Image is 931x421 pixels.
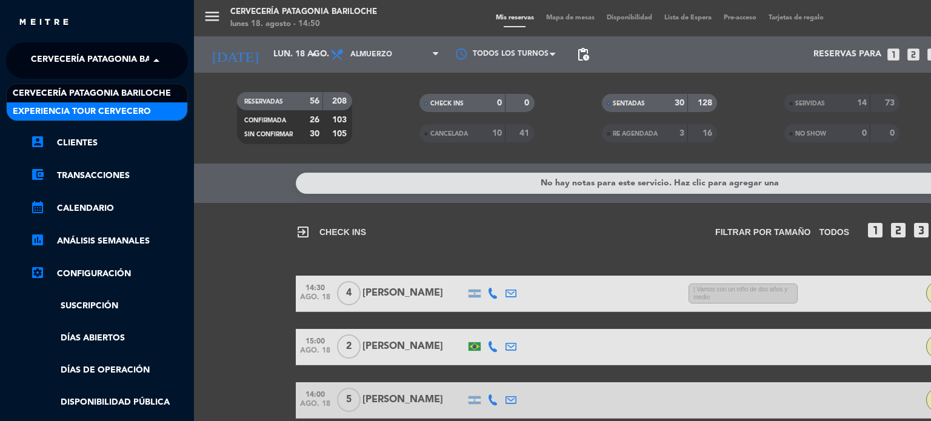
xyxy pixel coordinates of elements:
i: assessment [30,233,45,247]
i: account_box [30,134,45,149]
a: Configuración [30,267,188,281]
a: assessmentANÁLISIS SEMANALES [30,234,188,248]
a: Disponibilidad pública [30,396,188,409]
span: Cervecería Patagonia Bariloche [31,48,189,73]
i: account_balance_wallet [30,167,45,182]
a: Días de Operación [30,363,188,377]
span: Cervecería Patagonia Bariloche [13,87,171,101]
i: settings_applications [30,265,45,280]
i: calendar_month [30,200,45,214]
img: MEITRE [18,18,70,27]
span: pending_actions [576,47,590,62]
a: account_balance_walletTransacciones [30,168,188,183]
a: Días abiertos [30,331,188,345]
a: Suscripción [30,299,188,313]
a: account_boxClientes [30,136,188,150]
span: Experiencia Tour Cervecero [13,105,151,119]
a: calendar_monthCalendario [30,201,188,216]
